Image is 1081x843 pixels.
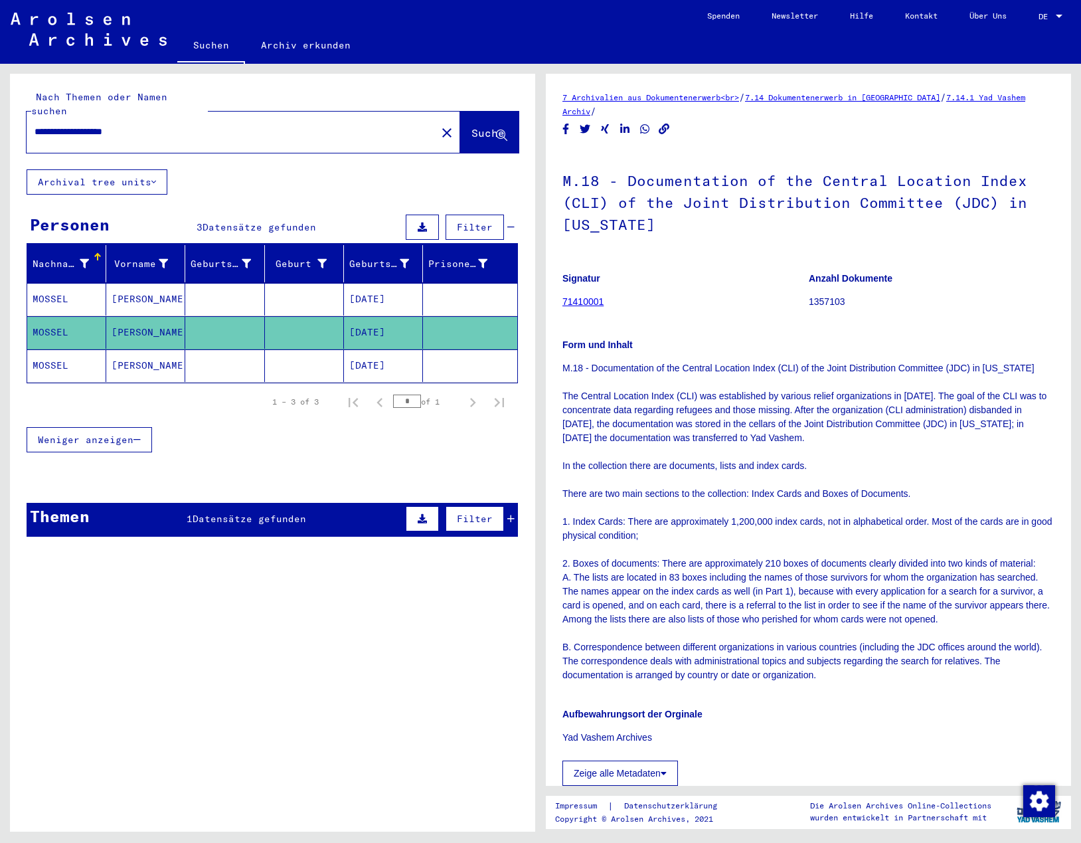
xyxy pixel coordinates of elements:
div: Geburtsname [191,253,267,274]
button: Clear [434,119,460,145]
button: Share on LinkedIn [618,121,632,138]
mat-header-cell: Prisoner # [423,245,517,282]
button: Filter [446,215,504,240]
div: Prisoner # [428,257,487,271]
a: Archiv erkunden [245,29,367,61]
div: Vorname [112,257,168,271]
p: Copyright © Arolsen Archives, 2021 [555,813,733,825]
button: Previous page [367,389,393,415]
span: Filter [457,513,493,525]
span: / [940,91,946,103]
div: Zustimmung ändern [1023,785,1054,816]
button: Copy link [657,121,671,138]
span: Datensätze gefunden [203,221,316,233]
div: Geburtsname [191,257,250,271]
span: Suche [471,126,505,140]
div: Themen [30,504,90,528]
div: Geburt‏ [270,253,343,274]
button: Archival tree units [27,169,167,195]
mat-icon: close [439,125,455,141]
div: Nachname [33,257,89,271]
button: Next page [459,389,486,415]
p: M.18 - Documentation of the Central Location Index (CLI) of the Joint Distribution Committee (JDC... [562,361,1054,682]
h1: M.18 - Documentation of the Central Location Index (CLI) of the Joint Distribution Committee (JDC... [562,150,1054,252]
div: Personen [30,213,110,236]
div: Prisoner # [428,253,504,274]
p: 1357103 [809,295,1054,309]
button: First page [340,389,367,415]
span: / [590,105,596,117]
mat-header-cell: Geburt‏ [265,245,344,282]
a: Suchen [177,29,245,64]
button: Filter [446,506,504,531]
button: Suche [460,112,519,153]
b: Aufbewahrungsort der Orginale [562,709,703,719]
div: Geburtsdatum [349,253,426,274]
p: Yad Vashem Archives [562,731,1054,745]
mat-header-cell: Geburtsname [185,245,264,282]
b: Form und Inhalt [562,339,633,350]
mat-header-cell: Nachname [27,245,106,282]
mat-header-cell: Vorname [106,245,185,282]
span: 1 [187,513,193,525]
a: 7 Archivalien aus Dokumentenerwerb<br> [562,92,739,102]
span: Datensätze gefunden [193,513,306,525]
mat-cell: [DATE] [344,283,423,316]
b: Anzahl Dokumente [809,273,892,284]
div: Geburt‏ [270,257,327,271]
a: Datenschutzerklärung [614,799,733,813]
p: wurden entwickelt in Partnerschaft mit [810,812,991,824]
span: Weniger anzeigen [38,434,133,446]
div: 1 – 3 of 3 [272,396,319,408]
button: Share on Twitter [578,121,592,138]
button: Share on Xing [598,121,612,138]
span: / [739,91,745,103]
b: Signatur [562,273,600,284]
img: Zustimmung ändern [1023,785,1055,817]
span: Filter [457,221,493,233]
a: 7.14 Dokumentenerwerb in [GEOGRAPHIC_DATA] [745,92,940,102]
mat-cell: MOSSEL [27,349,106,382]
div: Geburtsdatum [349,257,409,271]
mat-header-cell: Geburtsdatum [344,245,423,282]
p: Die Arolsen Archives Online-Collections [810,800,991,812]
img: yv_logo.png [1014,795,1064,828]
img: Arolsen_neg.svg [11,13,167,46]
mat-cell: [DATE] [344,316,423,349]
a: Impressum [555,799,608,813]
mat-cell: [PERSON_NAME] [106,316,185,349]
mat-cell: MOSSEL [27,283,106,316]
a: 71410001 [562,296,604,307]
button: Share on Facebook [559,121,573,138]
mat-cell: [PERSON_NAME] [106,349,185,382]
div: Vorname [112,253,185,274]
span: 3 [197,221,203,233]
mat-label: Nach Themen oder Namen suchen [31,91,167,117]
div: | [555,799,733,813]
div: Nachname [33,253,106,274]
mat-cell: MOSSEL [27,316,106,349]
button: Zeige alle Metadaten [562,761,678,786]
button: Weniger anzeigen [27,427,152,452]
div: of 1 [393,395,459,408]
mat-cell: [PERSON_NAME] [106,283,185,316]
mat-cell: [DATE] [344,349,423,382]
button: Last page [486,389,513,415]
button: Share on WhatsApp [638,121,652,138]
span: DE [1039,12,1053,21]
